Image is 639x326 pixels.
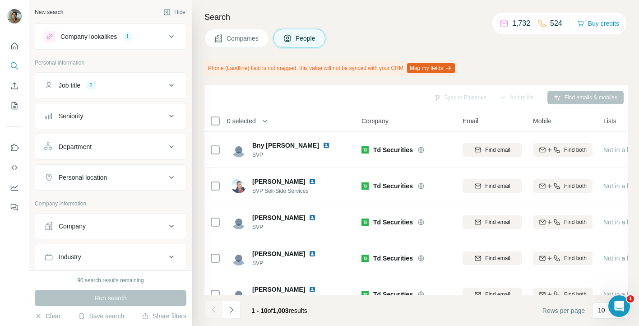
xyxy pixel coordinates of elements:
span: 1,003 [273,307,289,314]
div: New search [35,8,63,16]
img: Logo of Td Securities [361,255,369,262]
span: Find both [564,218,587,226]
button: Personal location [35,167,186,188]
span: Td Securities [373,182,413,191]
button: Find email [463,143,522,157]
div: Company lookalikes [60,32,117,41]
button: Save search [78,312,124,321]
span: Find email [485,182,510,190]
button: Enrich CSV [7,78,22,94]
div: 1 [122,33,133,41]
div: Job title [59,81,80,90]
img: Avatar [232,215,246,229]
button: Company [35,215,186,237]
button: Industry [35,246,186,268]
button: Job title2 [35,75,186,96]
span: Not in a list [603,182,634,190]
span: Email [463,116,478,126]
span: Not in a list [603,255,634,262]
button: Find email [463,179,522,193]
span: of [268,307,273,314]
img: Logo of Td Securities [361,219,369,226]
div: Department [59,142,92,151]
span: Not in a list [603,291,634,298]
img: Logo of Td Securities [361,182,369,190]
button: Find both [533,215,593,229]
button: Find both [533,143,593,157]
span: Not in a list [603,146,634,154]
span: Mobile [533,116,551,126]
span: Not in a list [603,219,634,226]
p: 10 [598,306,605,315]
button: Search [7,58,22,74]
span: Td Securities [373,254,413,263]
span: 1 - 10 [251,307,268,314]
img: Logo of Td Securities [361,146,369,154]
img: Avatar [7,9,22,23]
button: Find both [533,179,593,193]
p: 1,732 [512,18,530,29]
button: Find email [463,215,522,229]
button: Feedback [7,199,22,215]
span: results [251,307,307,314]
span: Companies [227,34,259,43]
span: [PERSON_NAME] [252,213,305,222]
button: Use Surfe API [7,159,22,176]
button: Navigate to next page [222,301,241,319]
div: Seniority [59,112,83,121]
div: Phone (Landline) field is not mapped, this value will not be synced with your CRM [204,61,457,76]
button: Quick start [7,38,22,54]
button: Map my fields [407,63,455,73]
img: LinkedIn logo [323,142,330,149]
span: Find both [564,182,587,190]
span: 0 selected [227,116,256,126]
span: SVP [252,259,327,267]
span: [PERSON_NAME] [252,177,305,186]
span: Td Securities [373,290,413,299]
button: Find email [463,251,522,265]
button: Clear [35,312,60,321]
span: Td Securities [373,218,413,227]
button: Use Surfe on LinkedIn [7,140,22,156]
span: Find both [564,290,587,298]
button: Dashboard [7,179,22,196]
span: SVP [252,223,327,231]
img: Avatar [232,287,246,302]
div: Industry [59,252,81,261]
button: Seniority [35,105,186,127]
span: Find email [485,218,510,226]
img: Logo of Td Securities [361,291,369,298]
button: Buy credits [577,17,619,30]
div: 90 search results remaining [77,276,144,284]
img: Avatar [232,143,246,157]
span: 1 [627,295,634,303]
img: LinkedIn logo [309,286,316,293]
p: Personal information [35,59,186,67]
span: [PERSON_NAME] [252,285,305,294]
span: Company [361,116,389,126]
button: My lists [7,98,22,114]
div: Personal location [59,173,107,182]
span: Lists [603,116,616,126]
span: Find email [485,146,510,154]
span: Find both [564,254,587,262]
button: Company lookalikes1 [35,26,186,47]
span: Bny [PERSON_NAME] [252,141,319,150]
span: Find email [485,254,510,262]
button: Find both [533,288,593,301]
img: Avatar [232,179,246,193]
h4: Search [204,11,628,23]
div: 2 [86,81,96,89]
span: People [296,34,316,43]
span: Find both [564,146,587,154]
span: Rows per page [542,306,585,315]
img: LinkedIn logo [309,178,316,185]
button: Department [35,136,186,158]
img: LinkedIn logo [309,250,316,257]
button: Share filters [142,312,186,321]
span: [PERSON_NAME] [252,249,305,258]
img: LinkedIn logo [309,214,316,221]
button: Find email [463,288,522,301]
button: Find both [533,251,593,265]
img: Avatar [232,251,246,265]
